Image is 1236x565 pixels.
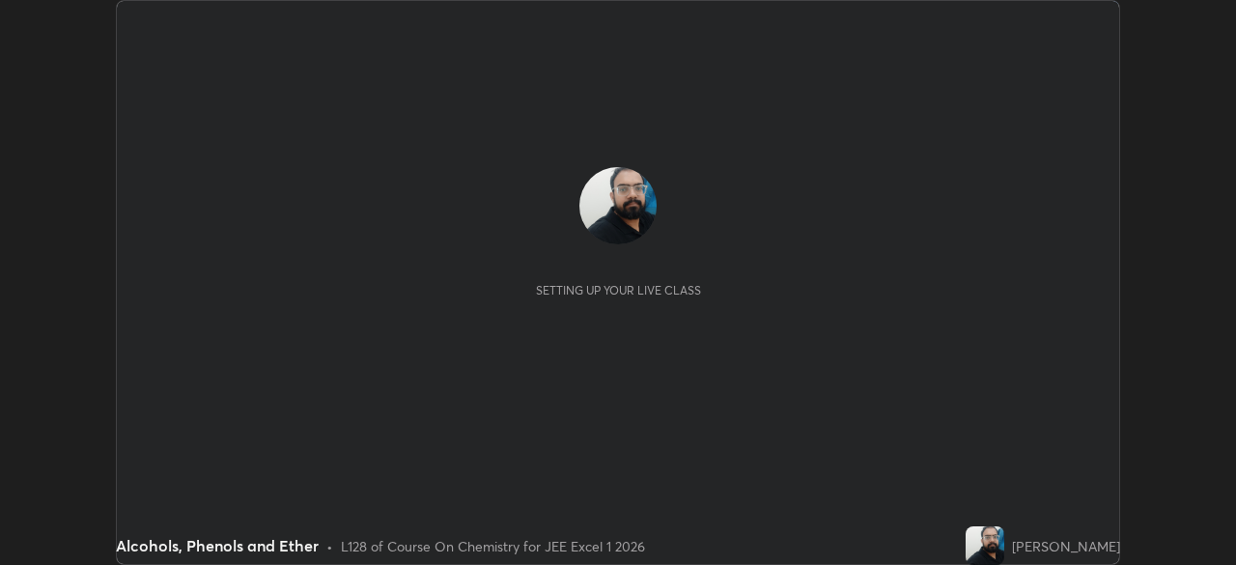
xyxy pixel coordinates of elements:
[1012,536,1120,556] div: [PERSON_NAME]
[536,283,701,297] div: Setting up your live class
[116,534,319,557] div: Alcohols, Phenols and Ether
[966,526,1004,565] img: 43ce2ccaa3f94e769f93b6c8490396b9.jpg
[341,536,645,556] div: L128 of Course On Chemistry for JEE Excel 1 2026
[579,167,657,244] img: 43ce2ccaa3f94e769f93b6c8490396b9.jpg
[326,536,333,556] div: •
